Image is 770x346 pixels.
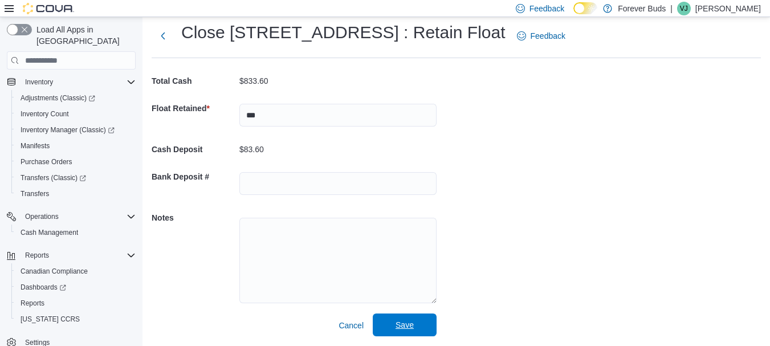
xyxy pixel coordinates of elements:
span: Cash Management [21,228,78,237]
span: Feedback [531,30,565,42]
a: [US_STATE] CCRS [16,312,84,326]
h5: Float Retained [152,97,237,120]
a: Inventory Manager (Classic) [11,122,140,138]
span: Inventory Count [16,107,136,121]
p: $833.60 [239,76,268,86]
span: Dashboards [16,280,136,294]
button: Transfers [11,186,140,202]
span: Washington CCRS [16,312,136,326]
a: Cash Management [16,226,83,239]
span: Purchase Orders [21,157,72,166]
img: Cova [23,3,74,14]
button: Operations [21,210,63,223]
span: VJ [680,2,688,15]
a: Transfers [16,187,54,201]
h5: Total Cash [152,70,237,92]
button: Operations [2,209,140,225]
span: Inventory [25,78,53,87]
span: Transfers [21,189,49,198]
button: Next [152,25,174,47]
a: Dashboards [16,280,71,294]
button: Cash Management [11,225,140,241]
a: Feedback [512,25,570,47]
button: Inventory Count [11,106,140,122]
span: Reports [21,249,136,262]
button: Manifests [11,138,140,154]
p: | [670,2,673,15]
span: Cash Management [16,226,136,239]
button: Cancel [334,314,368,337]
span: Manifests [16,139,136,153]
span: Save [396,319,414,331]
p: Forever Buds [618,2,666,15]
span: Reports [21,299,44,308]
span: Canadian Compliance [21,267,88,276]
button: Reports [2,247,140,263]
h5: Notes [152,206,237,229]
span: Manifests [21,141,50,150]
button: [US_STATE] CCRS [11,311,140,327]
button: Inventory [21,75,58,89]
span: [US_STATE] CCRS [21,315,80,324]
a: Inventory Manager (Classic) [16,123,119,137]
span: Operations [21,210,136,223]
span: Transfers (Classic) [21,173,86,182]
h5: Cash Deposit [152,138,237,161]
span: Purchase Orders [16,155,136,169]
a: Transfers (Classic) [11,170,140,186]
span: Dark Mode [573,14,574,15]
span: Inventory Manager (Classic) [16,123,136,137]
button: Purchase Orders [11,154,140,170]
span: Load All Apps in [GEOGRAPHIC_DATA] [32,24,136,47]
span: Feedback [529,3,564,14]
span: Reports [16,296,136,310]
a: Dashboards [11,279,140,295]
span: Inventory Count [21,109,69,119]
h1: Close [STREET_ADDRESS] : Retain Float [181,21,506,44]
span: Adjustments (Classic) [16,91,136,105]
span: Operations [25,212,59,221]
h5: Bank Deposit # [152,165,237,188]
a: Canadian Compliance [16,264,92,278]
button: Inventory [2,74,140,90]
span: Canadian Compliance [16,264,136,278]
a: Inventory Count [16,107,74,121]
a: Adjustments (Classic) [11,90,140,106]
a: Purchase Orders [16,155,77,169]
button: Reports [21,249,54,262]
div: Vish Joshi [677,2,691,15]
span: Inventory [21,75,136,89]
span: Transfers [16,187,136,201]
input: Dark Mode [573,2,597,14]
span: Inventory Manager (Classic) [21,125,115,135]
a: Adjustments (Classic) [16,91,100,105]
span: Transfers (Classic) [16,171,136,185]
span: Reports [25,251,49,260]
a: Manifests [16,139,54,153]
span: Cancel [339,320,364,331]
button: Reports [11,295,140,311]
a: Reports [16,296,49,310]
button: Canadian Compliance [11,263,140,279]
p: $83.60 [239,145,264,154]
p: [PERSON_NAME] [695,2,761,15]
span: Adjustments (Classic) [21,93,95,103]
button: Save [373,314,437,336]
a: Transfers (Classic) [16,171,91,185]
span: Dashboards [21,283,66,292]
